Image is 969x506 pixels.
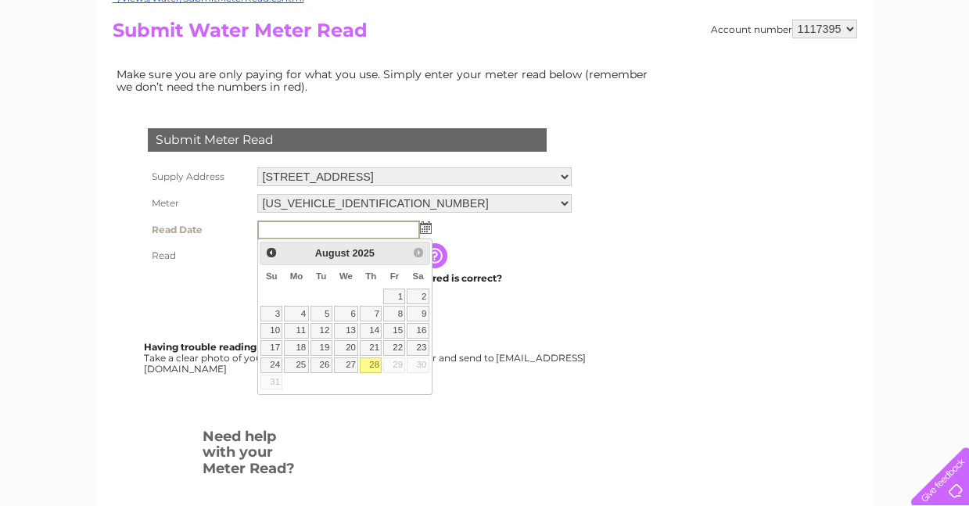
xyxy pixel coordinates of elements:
[833,66,856,78] a: Blog
[266,271,278,281] span: Sunday
[144,163,253,190] th: Supply Address
[148,128,547,152] div: Submit Meter Read
[674,8,782,27] a: 0333 014 3131
[316,271,326,281] span: Tuesday
[144,243,253,268] th: Read
[310,340,332,356] a: 19
[383,323,405,339] a: 15
[334,357,359,373] a: 27
[383,306,405,321] a: 8
[334,323,359,339] a: 13
[407,323,429,339] a: 16
[290,271,303,281] span: Monday
[422,243,450,268] input: Information
[694,66,723,78] a: Water
[334,306,359,321] a: 6
[284,306,308,321] a: 4
[144,217,253,243] th: Read Date
[360,357,382,373] a: 28
[260,340,282,356] a: 17
[383,340,405,356] a: 22
[116,9,855,76] div: Clear Business is a trading name of Verastar Limited (registered in [GEOGRAPHIC_DATA] No. 3667643...
[144,190,253,217] th: Meter
[865,66,903,78] a: Contact
[407,289,429,304] a: 2
[260,306,282,321] a: 3
[203,425,299,485] h3: Need help with your Meter Read?
[144,341,319,353] b: Having trouble reading your meter?
[284,323,308,339] a: 11
[310,357,332,373] a: 26
[144,342,588,374] div: Take a clear photo of your readings, tell us which supply it's for and send to [EMAIL_ADDRESS][DO...
[315,247,350,259] span: August
[360,340,382,356] a: 21
[777,66,824,78] a: Telecoms
[34,41,113,88] img: logo.png
[334,340,359,356] a: 20
[365,271,376,281] span: Thursday
[284,340,308,356] a: 18
[420,221,432,234] img: ...
[339,271,353,281] span: Wednesday
[360,323,382,339] a: 14
[711,20,857,38] div: Account number
[310,323,332,339] a: 12
[413,271,424,281] span: Saturday
[113,20,857,49] h2: Submit Water Meter Read
[383,289,405,304] a: 1
[113,64,660,97] td: Make sure you are only paying for what you use. Simply enter your meter read below (remember we d...
[407,306,429,321] a: 9
[360,306,382,321] a: 7
[253,268,576,289] td: Are you sure the read you have entered is correct?
[407,340,429,356] a: 23
[260,357,282,373] a: 24
[917,66,954,78] a: Log out
[733,66,767,78] a: Energy
[284,357,308,373] a: 25
[352,247,374,259] span: 2025
[260,323,282,339] a: 10
[262,244,280,262] a: Prev
[390,271,400,281] span: Friday
[310,306,332,321] a: 5
[265,246,278,259] span: Prev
